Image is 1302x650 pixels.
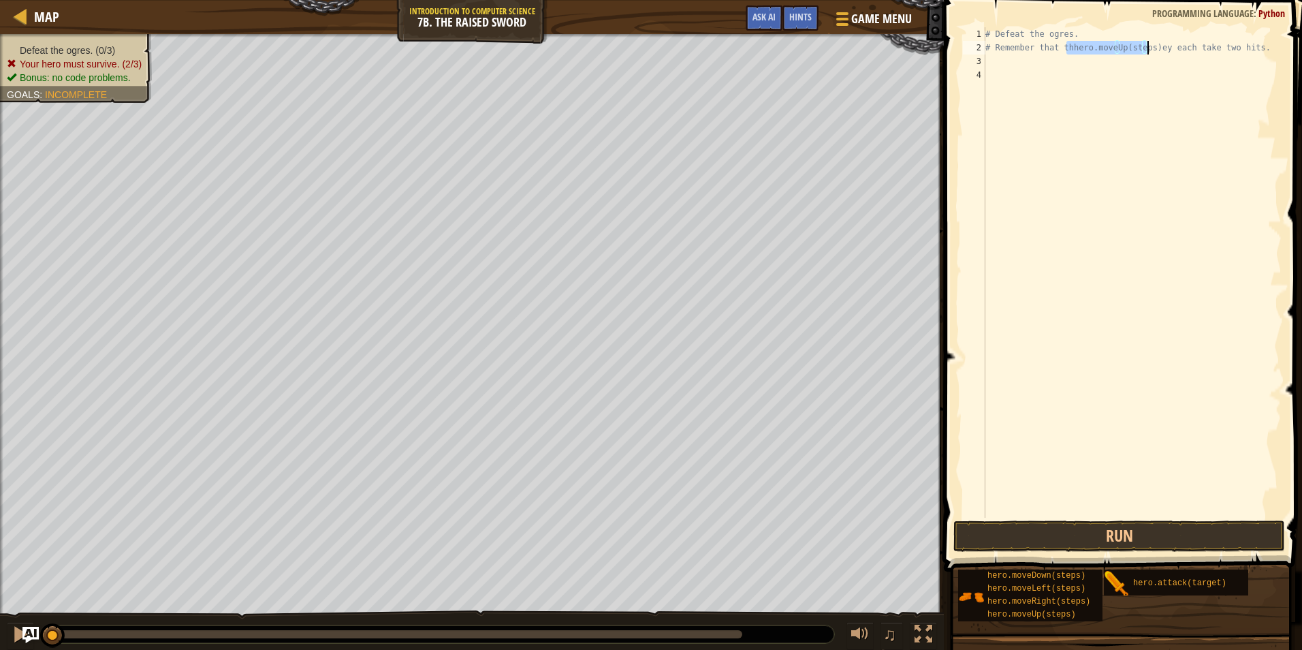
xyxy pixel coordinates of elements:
button: Ask AI [22,627,39,643]
a: Map [27,7,59,26]
span: Map [34,7,59,26]
div: 4 [963,68,985,82]
button: Game Menu [825,5,920,37]
span: Programming language [1152,7,1254,20]
span: Incomplete [45,89,107,100]
div: 1 [963,27,985,41]
div: 3 [963,55,985,68]
img: portrait.png [1104,571,1130,597]
img: portrait.png [958,584,984,610]
li: Defeat the ogres. [7,44,142,57]
span: hero.moveLeft(steps) [987,584,1085,593]
span: Game Menu [851,10,912,28]
span: : [39,89,45,100]
div: 2 [963,41,985,55]
span: hero.attack(target) [1133,578,1226,588]
button: Ask AI [746,5,782,31]
span: : [1254,7,1258,20]
span: Goals [7,89,39,100]
span: hero.moveUp(steps) [987,610,1076,619]
span: Python [1258,7,1285,20]
button: Ctrl + P: Pause [7,622,34,650]
span: Hints [789,10,812,23]
button: Toggle fullscreen [910,622,937,650]
span: Ask AI [752,10,776,23]
span: ♫ [883,624,897,645]
span: hero.moveRight(steps) [987,597,1090,606]
li: Your hero must survive. [7,57,142,71]
span: hero.moveDown(steps) [987,571,1085,581]
button: Adjust volume [846,622,874,650]
button: ♫ [880,622,904,650]
span: Bonus: no code problems. [20,72,131,83]
span: Your hero must survive. (2/3) [20,59,142,69]
li: Bonus: no code problems. [7,71,142,84]
button: Run [953,521,1285,552]
span: Defeat the ogres. (0/3) [20,45,115,56]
